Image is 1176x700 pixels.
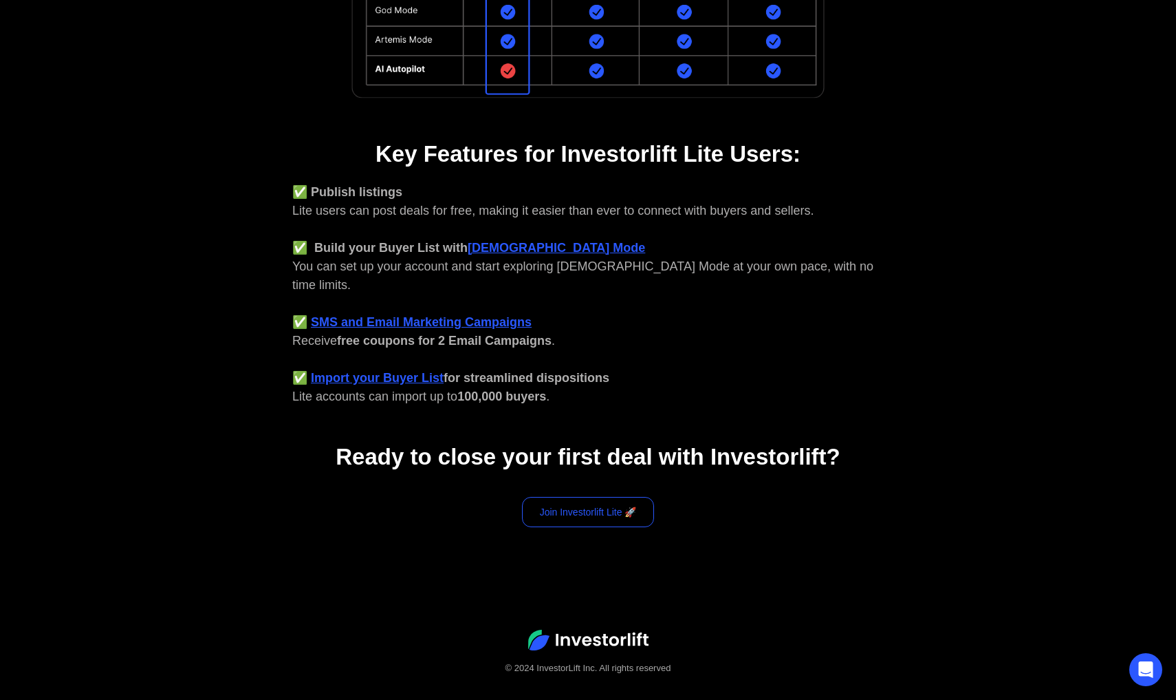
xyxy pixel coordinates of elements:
a: Import your Buyer List [311,371,444,385]
strong: ✅ [292,315,307,329]
strong: ✅ [292,371,307,385]
div: © 2024 InvestorLift Inc. All rights reserved [28,661,1148,675]
strong: Ready to close your first deal with Investorlift? [336,444,840,469]
a: Join Investorlift Lite 🚀 [522,497,655,527]
a: [DEMOGRAPHIC_DATA] Mode [468,241,645,255]
strong: ✅ Build your Buyer List with [292,241,468,255]
strong: ✅ Publish listings [292,185,402,199]
strong: Key Features for Investorlift Lite Users: [375,141,801,167]
strong: 100,000 buyers [457,390,546,403]
strong: for streamlined dispositions [444,371,609,385]
div: Open Intercom Messenger [1129,653,1162,686]
div: Lite users can post deals for free, making it easier than ever to connect with buyers and sellers... [292,183,884,406]
strong: free coupons for 2 Email Campaigns [337,334,552,348]
a: SMS and Email Marketing Campaigns [311,315,532,329]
